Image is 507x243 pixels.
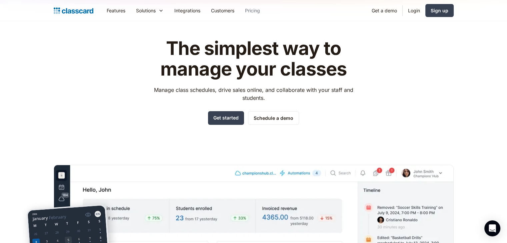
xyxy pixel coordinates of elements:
div: Sign up [431,7,448,14]
p: Manage class schedules, drive sales online, and collaborate with your staff and students. [148,86,359,102]
h1: The simplest way to manage your classes [148,38,359,79]
a: Features [101,3,131,18]
a: Pricing [240,3,265,18]
a: Login [403,3,425,18]
a: Schedule a demo [248,111,299,125]
a: Sign up [425,4,454,17]
div: Solutions [136,7,156,14]
a: Integrations [169,3,206,18]
a: Customers [206,3,240,18]
div: Open Intercom Messenger [484,220,500,236]
a: Get a demo [366,3,402,18]
div: Solutions [131,3,169,18]
a: Logo [54,6,93,15]
a: Get started [208,111,244,125]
